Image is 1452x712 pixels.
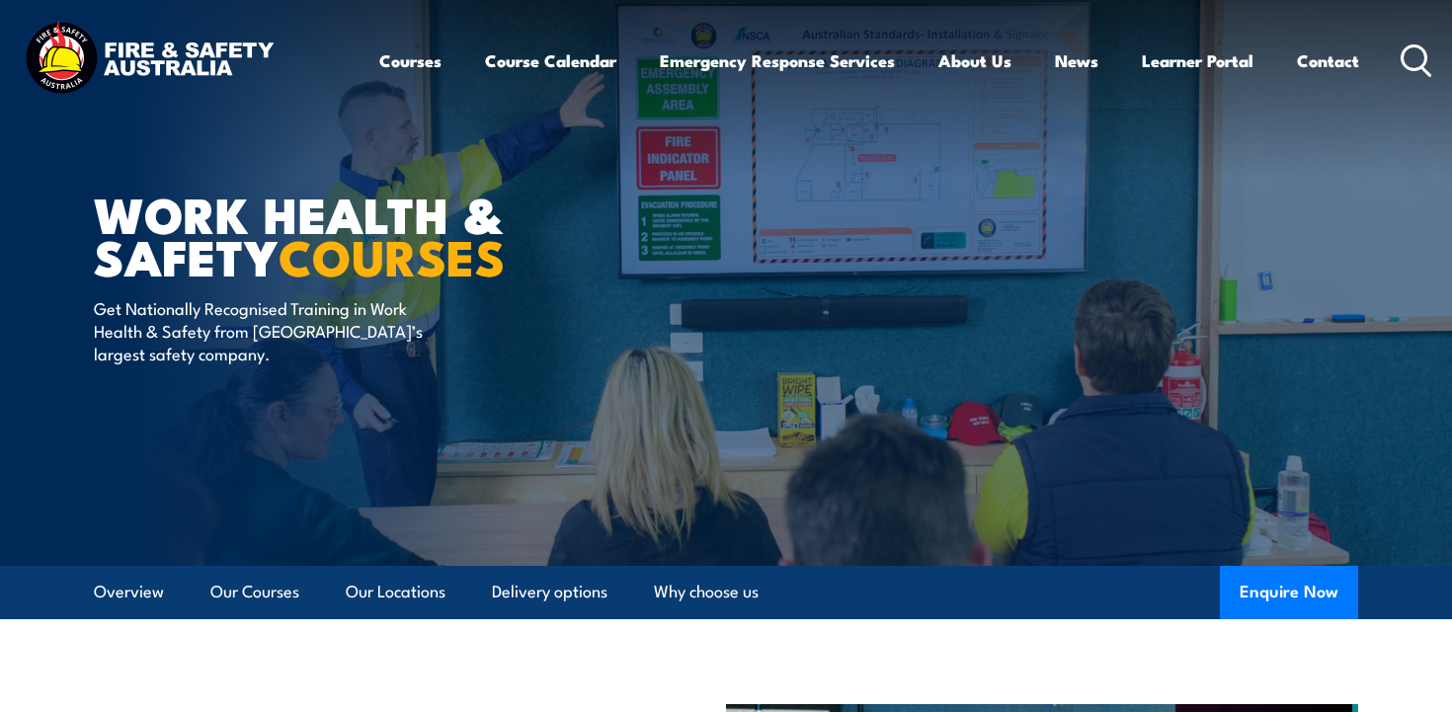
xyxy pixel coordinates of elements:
a: Learner Portal [1142,35,1253,87]
a: Course Calendar [485,35,616,87]
a: Our Courses [210,566,299,618]
a: Why choose us [654,566,759,618]
strong: COURSES [279,217,505,293]
a: Courses [379,35,442,87]
p: Get Nationally Recognised Training in Work Health & Safety from [GEOGRAPHIC_DATA]’s largest safet... [94,296,454,365]
a: About Us [938,35,1011,87]
a: Emergency Response Services [660,35,895,87]
h1: Work Health & Safety [94,192,582,277]
a: News [1055,35,1098,87]
a: Delivery options [492,566,607,618]
a: Overview [94,566,164,618]
button: Enquire Now [1220,566,1358,619]
a: Our Locations [346,566,445,618]
a: Contact [1297,35,1359,87]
